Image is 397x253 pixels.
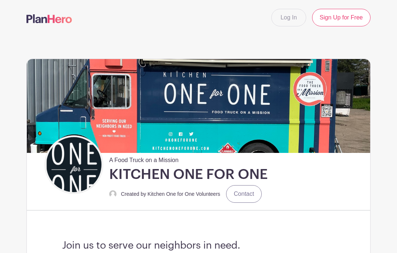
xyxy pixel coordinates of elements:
a: Log In [271,9,306,26]
a: Sign Up for Free [312,9,371,26]
img: default-ce2991bfa6775e67f084385cd625a349d9dcbb7a52a09fb2fda1e96e2d18dcdb.png [109,190,117,198]
h1: KITCHEN ONE FOR ONE [109,166,268,184]
img: IMG_9124.jpeg [27,59,370,153]
img: Black%20Verticle%20KO4O%202.png [46,137,101,192]
span: A Food Truck on a Mission [109,153,179,165]
img: logo-507f7623f17ff9eddc593b1ce0a138ce2505c220e1c5a4e2b4648c50719b7d32.svg [26,14,72,23]
small: Created by Kitchen One for One Volunteers [121,191,220,197]
h3: Join us to serve our neighbors in need. [62,240,335,252]
a: Contact [226,185,262,203]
